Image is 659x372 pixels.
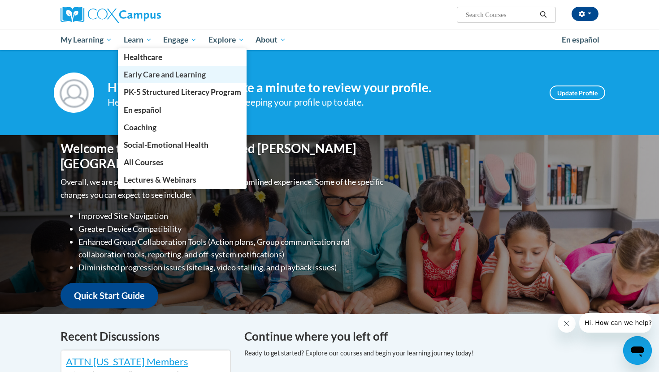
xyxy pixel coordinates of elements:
[61,7,231,23] a: Cox Campus
[124,87,241,97] span: PK-5 Structured Literacy Program
[55,30,118,50] a: My Learning
[61,141,386,171] h1: Welcome to the new and improved [PERSON_NAME][GEOGRAPHIC_DATA]
[572,7,598,21] button: Account Settings
[66,355,188,368] a: ATTN [US_STATE] Members
[537,9,550,20] button: Search
[61,328,231,345] h4: Recent Discussions
[562,35,599,44] span: En español
[61,7,161,23] img: Cox Campus
[118,171,247,188] a: Lectures & Webinars
[118,30,158,50] a: Learn
[157,30,203,50] a: Engage
[78,210,386,222] li: Improved Site Navigation
[78,235,386,261] li: Enhanced Group Collaboration Tools (Action plans, Group communication and collaboration tools, re...
[124,34,152,45] span: Learn
[118,83,247,101] a: PK-5 Structured Literacy Program
[61,283,158,308] a: Quick Start Guide
[124,52,162,62] span: Healthcare
[465,9,537,20] input: Search Courses
[203,30,250,50] a: Explore
[623,336,652,365] iframe: Button to launch messaging window
[163,34,197,45] span: Engage
[61,34,112,45] span: My Learning
[118,136,247,154] a: Social-Emotional Health
[579,313,652,333] iframe: Message from company
[108,95,536,110] div: Help improve your experience by keeping your profile up to date.
[118,101,247,119] a: En español
[208,34,244,45] span: Explore
[118,154,247,171] a: All Courses
[108,80,536,95] h4: Hi [PERSON_NAME]! Take a minute to review your profile.
[556,30,605,49] a: En español
[54,73,94,113] img: Profile Image
[124,175,196,184] span: Lectures & Webinars
[124,70,206,79] span: Early Care and Learning
[118,66,247,83] a: Early Care and Learning
[558,315,576,333] iframe: Close message
[61,175,386,201] p: Overall, we are proud to provide you with a more streamlined experience. Some of the specific cha...
[47,30,612,50] div: Main menu
[550,86,605,100] a: Update Profile
[118,119,247,136] a: Coaching
[250,30,292,50] a: About
[118,48,247,66] a: Healthcare
[244,328,598,345] h4: Continue where you left off
[256,34,286,45] span: About
[78,261,386,274] li: Diminished progression issues (site lag, video stalling, and playback issues)
[124,123,156,132] span: Coaching
[124,140,208,150] span: Social-Emotional Health
[124,105,161,115] span: En español
[78,222,386,235] li: Greater Device Compatibility
[124,158,164,167] span: All Courses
